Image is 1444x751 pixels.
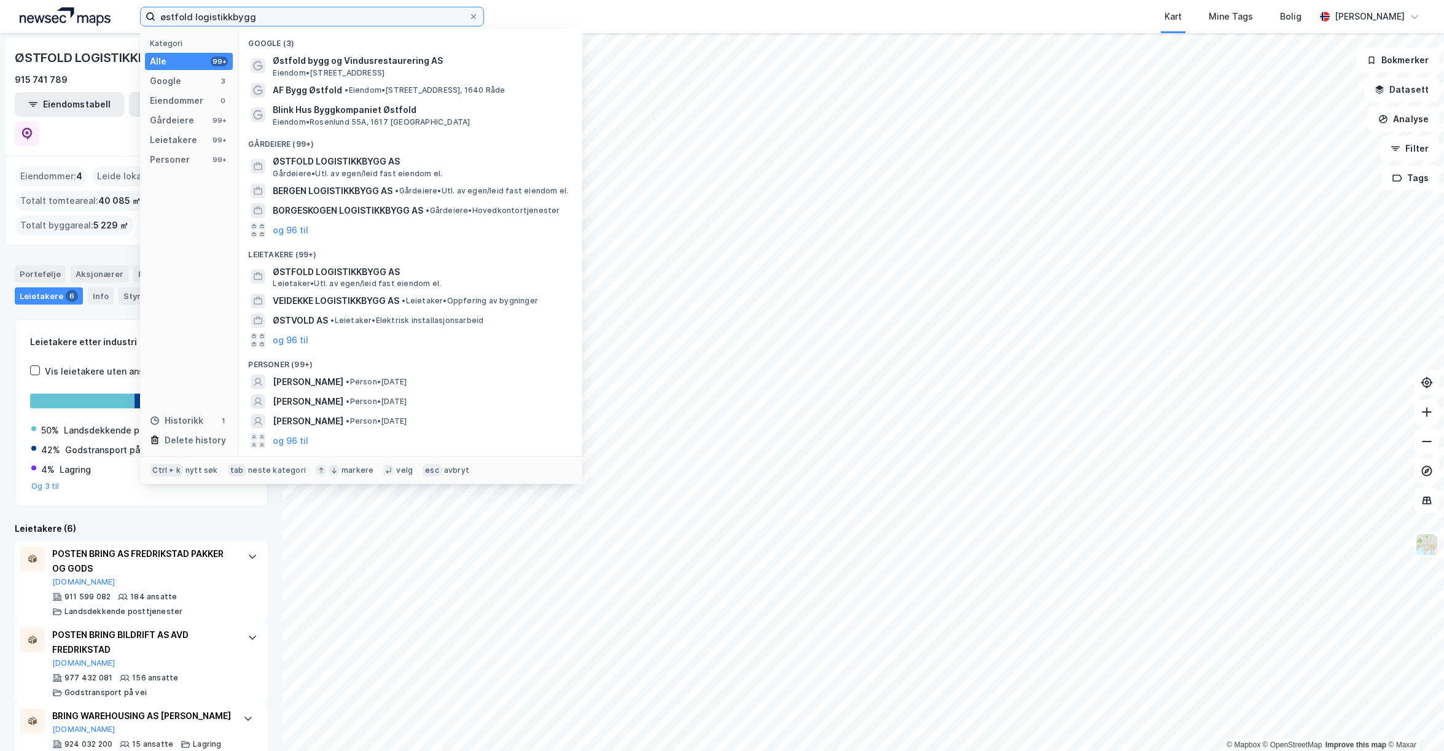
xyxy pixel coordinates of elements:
div: Portefølje [15,265,66,282]
div: POSTEN BRING AS FREDRIKSTAD PAKKER OG GODS [52,547,235,576]
span: Eiendom • [STREET_ADDRESS], 1640 Råde [345,85,505,95]
div: Lagring [193,739,221,749]
iframe: Chat Widget [1383,692,1444,751]
div: Leietakere [150,133,197,147]
div: Landsdekkende posttjenester [64,423,193,438]
button: Datasett [1364,77,1439,102]
span: Leietaker • Oppføring av bygninger [402,296,538,306]
div: 99+ [211,56,228,66]
div: Bolig [1280,9,1302,24]
div: Leietakere etter industri [30,335,252,349]
img: Z [1415,533,1438,556]
span: AF Bygg Østfold [273,83,342,98]
div: Lagring [60,462,91,477]
div: 3 [218,76,228,86]
div: 99+ [211,135,228,145]
div: Godstransport på vei [64,688,147,698]
div: 911 599 082 [64,592,111,602]
span: • [330,316,334,325]
div: Godstransport på vei [65,443,155,457]
div: Leietakere (6) [15,521,268,536]
div: 50% [41,423,59,438]
input: Søk på adresse, matrikkel, gårdeiere, leietakere eller personer [155,7,469,26]
span: • [395,186,399,195]
div: 977 432 081 [64,673,112,683]
span: [PERSON_NAME] [273,375,343,389]
span: Person • [DATE] [346,377,407,387]
button: Eiendomstabell [15,92,124,117]
div: nytt søk [185,465,218,475]
button: [DOMAIN_NAME] [52,658,115,668]
div: Landsdekkende posttjenester [64,607,182,617]
span: Leietaker • Elektrisk installasjonsarbeid [330,316,483,325]
span: ØSTFOLD LOGISTIKKBYGG AS [273,154,568,169]
div: 184 ansatte [130,592,177,602]
a: Mapbox [1227,741,1260,749]
div: POSTEN BRING BILDRIFT AS AVD FREDRIKSTAD [52,628,235,657]
div: Vis leietakere uten ansatte [45,364,162,379]
div: [PERSON_NAME] [1335,9,1405,24]
div: Eiendommer [133,265,209,282]
div: esc [423,464,442,477]
div: Personer [150,152,190,167]
span: BERGEN LOGISTIKKBYGG AS [273,184,392,198]
button: og 96 til [273,333,308,348]
div: 4% [41,462,55,477]
span: • [346,397,349,406]
span: • [346,377,349,386]
div: Gårdeiere (99+) [238,130,582,152]
div: Leide lokasjoner : [92,166,179,186]
span: ØSTVOLD AS [273,313,328,328]
button: og 96 til [273,223,308,238]
div: 0 [218,96,228,106]
button: Analyse [1368,107,1439,131]
a: OpenStreetMap [1263,741,1322,749]
div: 15 ansatte [132,739,173,749]
div: Ctrl + k [150,464,183,477]
div: Kategori [150,39,233,48]
button: [DOMAIN_NAME] [52,577,115,587]
span: Person • [DATE] [346,397,407,407]
div: Kart [1165,9,1182,24]
a: Improve this map [1325,741,1386,749]
div: Gårdeiere [150,113,194,128]
img: logo.a4113a55bc3d86da70a041830d287a7e.svg [20,7,111,26]
div: neste kategori [248,465,306,475]
div: Historikk (1) [238,451,582,473]
div: Personer (99+) [238,350,582,372]
button: Tags [1382,166,1439,190]
span: Gårdeiere • Utl. av egen/leid fast eiendom el. [395,186,568,196]
span: VEIDEKKE LOGISTIKKBYGG AS [273,294,399,308]
div: Alle [150,54,166,69]
div: 1 [218,416,228,426]
div: Eiendommer : [15,166,87,186]
div: 99+ [211,155,228,165]
span: 40 085 ㎡ [98,193,141,208]
div: Styret [119,287,169,305]
div: 42% [41,443,60,457]
span: Person • [DATE] [346,416,407,426]
span: [PERSON_NAME] [273,394,343,409]
div: Google (3) [238,29,582,51]
div: 924 032 200 [64,739,112,749]
div: Totalt tomteareal : [15,191,146,211]
div: Leietakere (99+) [238,240,582,262]
div: Aksjonærer [71,265,128,282]
button: Bokmerker [1356,48,1439,72]
div: Totalt byggareal : [15,216,133,235]
span: Eiendom • [STREET_ADDRESS] [273,68,384,78]
div: markere [341,465,373,475]
div: 99+ [211,115,228,125]
div: Info [88,287,114,305]
span: Eiendom • Rosenlund 55A, 1617 [GEOGRAPHIC_DATA] [273,117,470,127]
div: 6 [66,290,78,302]
span: Gårdeiere • Utl. av egen/leid fast eiendom el. [273,169,442,179]
button: og 96 til [273,434,308,448]
span: 4 [76,169,82,184]
div: 915 741 789 [15,72,68,87]
span: 5 229 ㎡ [93,218,128,233]
span: • [402,296,405,305]
div: BRING WAREHOUSING AS [PERSON_NAME] [52,709,231,723]
span: BORGESKOGEN LOGISTIKKBYGG AS [273,203,423,218]
span: • [426,206,429,215]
